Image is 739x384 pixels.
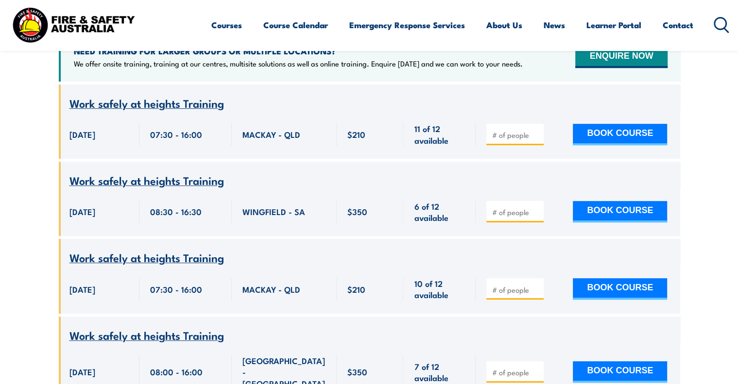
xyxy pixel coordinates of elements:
button: ENQUIRE NOW [575,47,667,68]
button: BOOK COURSE [573,278,667,300]
span: 07:30 - 16:00 [150,284,202,295]
span: Work safely at heights Training [69,327,224,343]
a: Learner Portal [586,12,641,38]
a: Work safely at heights Training [69,98,224,110]
span: Work safely at heights Training [69,172,224,188]
a: Courses [211,12,242,38]
h4: NEED TRAINING FOR LARGER GROUPS OR MULTIPLE LOCATIONS? [74,46,523,56]
button: BOOK COURSE [573,361,667,383]
input: # of people [492,285,540,295]
span: 08:00 - 16:00 [150,366,203,377]
span: MACKAY - QLD [242,284,300,295]
p: We offer onsite training, training at our centres, multisite solutions as well as online training... [74,59,523,68]
span: [DATE] [69,206,95,217]
span: $210 [347,284,365,295]
a: News [544,12,565,38]
span: MACKAY - QLD [242,129,300,140]
span: [DATE] [69,284,95,295]
input: # of people [492,367,540,377]
span: Work safely at heights Training [69,249,224,266]
span: WINGFIELD - SA [242,206,305,217]
a: Work safely at heights Training [69,252,224,264]
button: BOOK COURSE [573,124,667,145]
a: Course Calendar [263,12,328,38]
a: Work safely at heights Training [69,175,224,187]
span: 08:30 - 16:30 [150,206,202,217]
span: Work safely at heights Training [69,95,224,111]
span: 7 of 12 available [414,361,465,384]
span: 6 of 12 available [414,200,465,223]
a: Work safely at heights Training [69,330,224,342]
span: 07:30 - 16:00 [150,129,202,140]
button: BOOK COURSE [573,201,667,222]
input: # of people [492,207,540,217]
a: Emergency Response Services [349,12,465,38]
span: $350 [347,366,367,377]
span: [DATE] [69,129,95,140]
span: [DATE] [69,366,95,377]
a: About Us [486,12,522,38]
span: 10 of 12 available [414,278,465,301]
span: 11 of 12 available [414,123,465,146]
input: # of people [492,130,540,140]
span: $210 [347,129,365,140]
span: $350 [347,206,367,217]
a: Contact [663,12,693,38]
